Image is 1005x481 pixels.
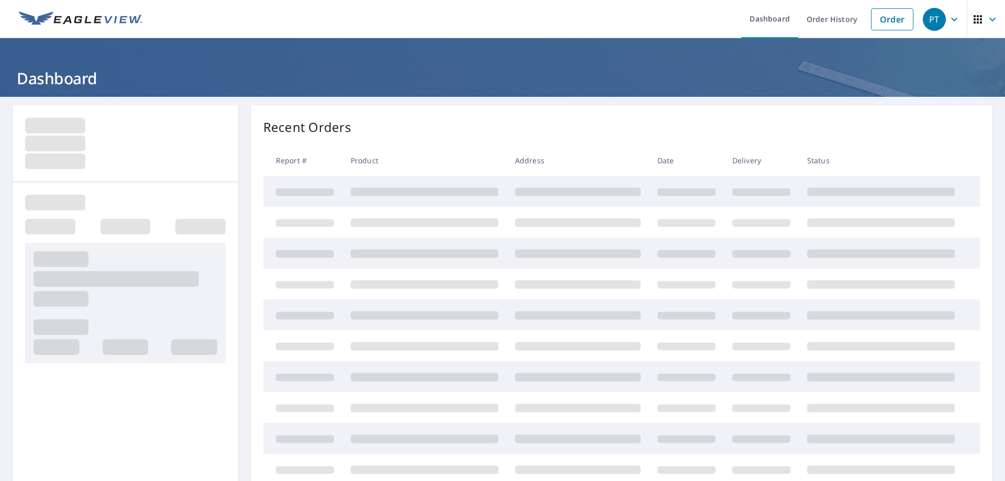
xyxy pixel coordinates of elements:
th: Address [507,145,649,176]
p: Recent Orders [263,118,351,137]
th: Date [649,145,724,176]
a: Order [871,8,913,30]
div: PT [923,8,946,31]
img: EV Logo [19,12,142,27]
th: Status [799,145,963,176]
h1: Dashboard [13,68,992,89]
th: Delivery [724,145,799,176]
th: Report # [263,145,342,176]
th: Product [342,145,507,176]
